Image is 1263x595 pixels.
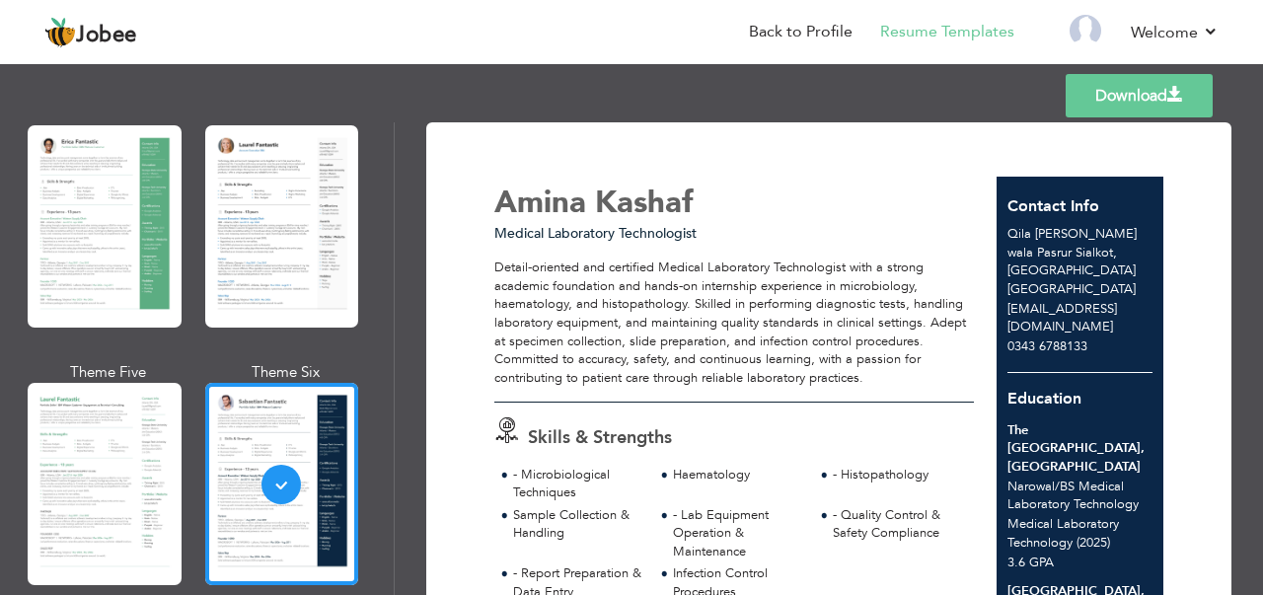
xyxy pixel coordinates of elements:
[997,225,1164,298] div: [GEOGRAPHIC_DATA]
[1007,478,1139,514] span: Narowal BS Medical Laboratory Technology
[1007,337,1087,355] span: 0343 6788133
[833,506,962,543] div: - Quality Control & Safety Compliance
[749,21,853,43] a: Back to Profile
[32,362,186,383] div: Theme Five
[1007,421,1152,477] div: The [GEOGRAPHIC_DATA], [GEOGRAPHIC_DATA]
[494,224,697,243] span: Medical Laboratory Technologist
[880,21,1014,43] a: Resume Templates
[1055,478,1060,495] span: /
[595,182,693,223] span: Kashaf
[1007,515,1119,552] span: Medical Laboratory Technology
[44,17,76,48] img: jobee.io
[76,25,137,46] span: Jobee
[513,506,642,543] div: Sample Collection & Handling
[494,182,586,223] span: Amina
[1113,244,1117,261] span: ,
[1007,388,1081,409] span: Education
[673,466,802,484] div: Haematology
[1070,15,1101,46] img: Profile Img
[673,506,802,561] div: - Lab Equipment Operation & Maintenance
[44,17,137,48] a: Jobee
[209,362,363,383] div: Theme Six
[833,466,962,484] div: - Histopathology
[1007,225,1137,261] span: Qila [PERSON_NAME] wala Pasrur Sialkot
[494,259,974,387] div: Detail-oriented and certified Medical Laboratory Technologist with a strong academic foundation a...
[528,425,672,450] span: Skills & Strengths
[1066,74,1213,117] a: Download
[1007,300,1117,336] span: [EMAIL_ADDRESS][DOMAIN_NAME]
[1077,534,1110,552] span: (2025)
[1131,21,1219,44] a: Welcome
[1007,195,1099,217] span: Contact Info
[513,466,642,502] div: - Microbiological Techniques
[1007,280,1136,298] span: [GEOGRAPHIC_DATA]
[1007,554,1054,571] span: 3.6 GPA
